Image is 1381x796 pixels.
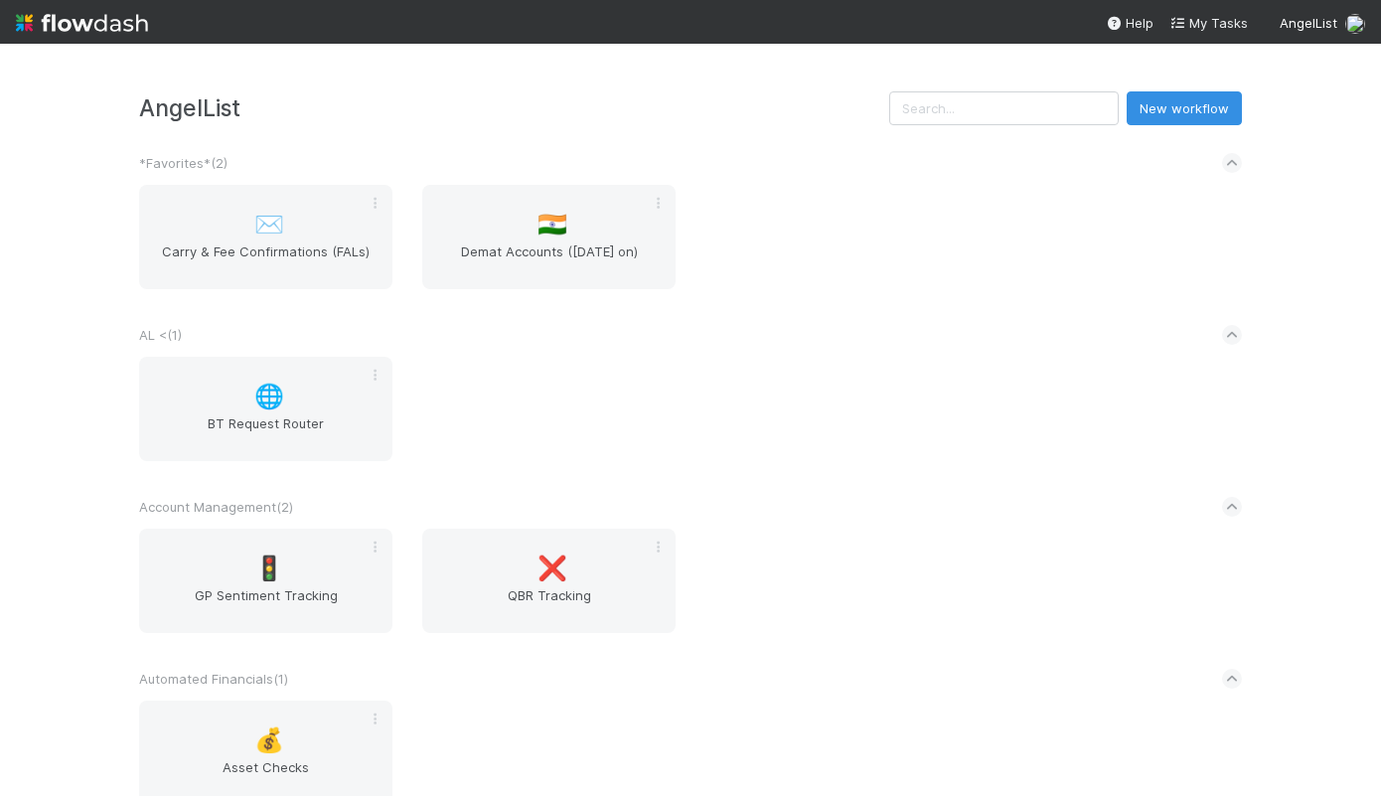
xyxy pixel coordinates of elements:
span: Carry & Fee Confirmations (FALs) [147,241,384,281]
span: *Favorites* ( 2 ) [139,155,228,171]
img: logo-inverted-e16ddd16eac7371096b0.svg [16,6,148,40]
span: Automated Financials ( 1 ) [139,671,288,687]
a: ✉️Carry & Fee Confirmations (FALs) [139,185,392,289]
span: Demat Accounts ([DATE] on) [430,241,668,281]
span: 🚦 [254,556,284,581]
h3: AngelList [139,94,889,121]
span: 🌐 [254,384,284,409]
img: avatar_d1f4bd1b-0b26-4d9b-b8ad-69b413583d95.png [1345,14,1365,34]
span: QBR Tracking [430,585,668,625]
span: Account Management ( 2 ) [139,499,293,515]
a: 🌐BT Request Router [139,357,392,461]
button: New workflow [1127,91,1242,125]
span: GP Sentiment Tracking [147,585,384,625]
span: My Tasks [1169,15,1248,31]
a: 🚦GP Sentiment Tracking [139,529,392,633]
span: ❌ [537,556,567,581]
span: AngelList [1280,15,1337,31]
a: My Tasks [1169,13,1248,33]
span: BT Request Router [147,413,384,453]
a: 🇮🇳Demat Accounts ([DATE] on) [422,185,676,289]
a: ❌QBR Tracking [422,529,676,633]
input: Search... [889,91,1119,125]
span: 💰 [254,727,284,753]
div: Help [1106,13,1153,33]
span: 🇮🇳 [537,212,567,238]
span: ✉️ [254,212,284,238]
span: AL < ( 1 ) [139,327,182,343]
